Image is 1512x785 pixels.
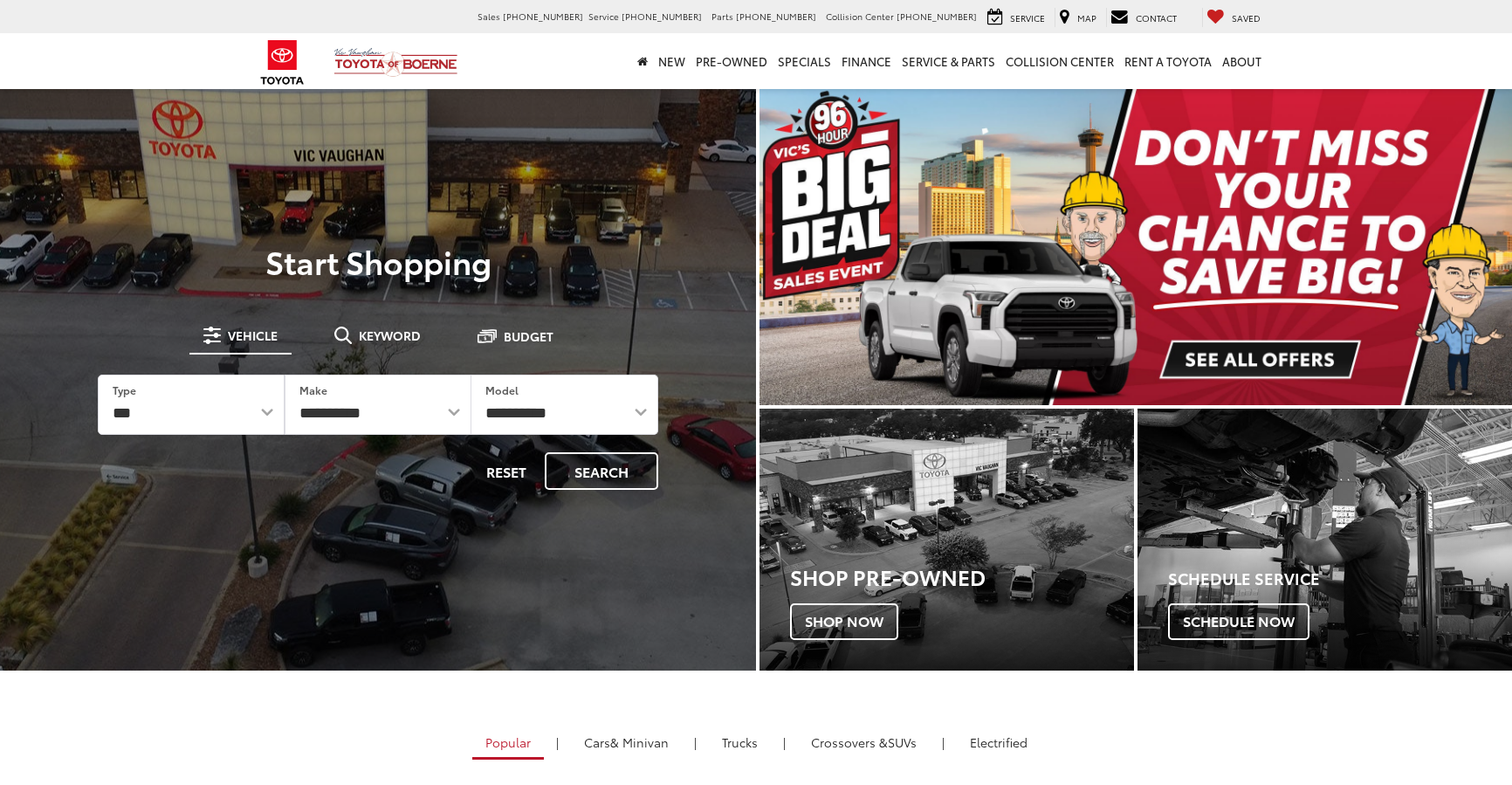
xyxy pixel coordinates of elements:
span: Shop Now [790,603,898,640]
a: Service [983,8,1049,27]
a: Electrified [957,727,1041,757]
a: Collision Center [1000,33,1119,89]
a: My Saved Vehicles [1202,8,1265,27]
span: & Minivan [610,733,669,751]
a: Pre-Owned [691,33,773,89]
span: [PHONE_NUMBER] [503,10,583,23]
li: | [690,733,701,751]
a: New [653,33,691,89]
a: Map [1055,8,1101,27]
a: Finance [836,33,897,89]
label: Make [299,382,327,397]
span: Budget [504,330,553,342]
li: | [938,733,949,751]
button: Search [545,452,658,490]
p: Start Shopping [73,244,683,279]
span: Keyword [359,329,421,341]
span: Map [1077,11,1096,24]
a: About [1217,33,1267,89]
span: Sales [478,10,500,23]
span: [PHONE_NUMBER] [622,10,702,23]
span: Schedule Now [1168,603,1309,640]
a: Home [632,33,653,89]
section: Carousel section with vehicle pictures - may contain disclaimers. [759,87,1512,405]
div: Toyota [759,409,1134,671]
a: Popular [472,727,544,760]
img: Vic Vaughan Toyota of Boerne [333,47,458,78]
span: Service [588,10,619,23]
a: Cars [571,727,682,757]
a: Schedule Service Schedule Now [1137,409,1512,671]
img: Toyota [250,34,315,91]
h3: Shop Pre-Owned [790,565,1134,588]
a: Specials [773,33,836,89]
li: | [552,733,563,751]
a: Rent a Toyota [1119,33,1217,89]
span: [PHONE_NUMBER] [897,10,977,23]
span: Saved [1232,11,1261,24]
span: Collision Center [826,10,894,23]
a: Service & Parts: Opens in a new tab [897,33,1000,89]
h4: Schedule Service [1168,570,1512,588]
a: SUVs [798,727,930,757]
span: [PHONE_NUMBER] [736,10,816,23]
span: Vehicle [228,329,278,341]
li: | [779,733,790,751]
span: Crossovers & [811,733,888,751]
label: Type [113,382,136,397]
span: Service [1010,11,1045,24]
span: Contact [1136,11,1177,24]
div: carousel slide number 1 of 1 [759,87,1512,405]
span: Parts [711,10,733,23]
img: Big Deal Sales Event [759,87,1512,405]
a: Contact [1106,8,1181,27]
label: Model [485,382,519,397]
button: Reset [471,452,541,490]
div: Toyota [1137,409,1512,671]
a: Trucks [709,727,771,757]
a: Shop Pre-Owned Shop Now [759,409,1134,671]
